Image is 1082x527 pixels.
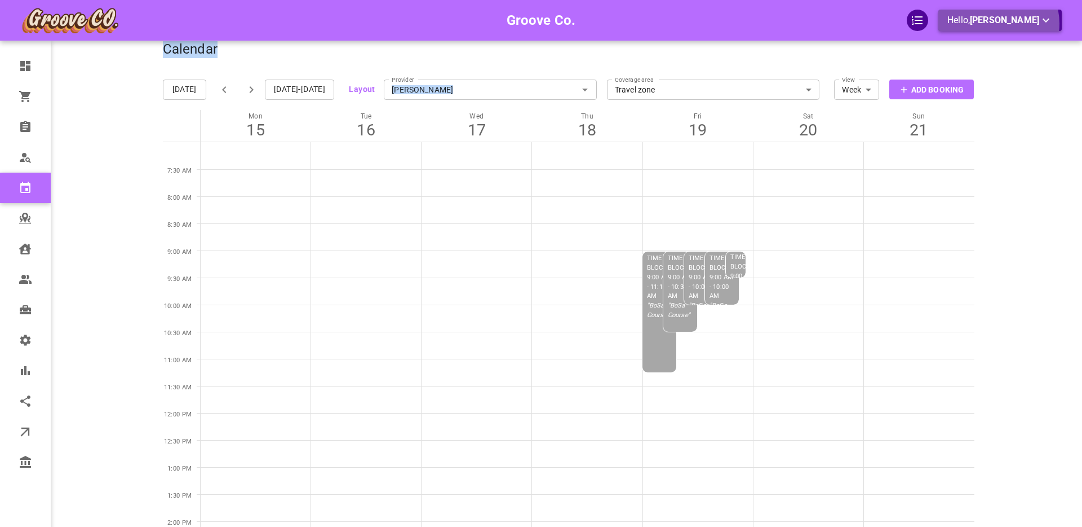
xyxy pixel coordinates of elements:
[863,112,974,120] p: Sun
[164,330,192,337] span: 10:30 AM
[907,10,928,31] div: QuickStart Guide
[265,80,334,100] button: [DATE]-[DATE]
[834,84,879,95] div: Week
[167,221,192,229] span: 8:30 AM
[753,120,863,140] div: 20
[507,10,576,31] h6: Groove Co.
[615,71,654,84] label: Coverage area
[163,80,206,100] button: [DATE]
[577,82,593,98] button: Open
[642,120,753,140] div: 19
[164,411,192,418] span: 12:00 PM
[349,82,375,96] button: Layout
[167,519,192,526] span: 2:00 PM
[532,120,642,140] div: 18
[863,120,974,140] div: 21
[753,112,863,120] p: Sat
[689,302,711,319] i: "BoSa Course"
[947,14,1053,28] p: Hello,
[642,112,753,120] p: Fri
[163,41,218,58] h4: Calendar
[164,438,192,445] span: 12:30 PM
[422,112,532,120] p: Wed
[167,194,192,201] span: 8:00 AM
[167,465,192,472] span: 1:00 PM
[709,302,732,319] i: "BoSa Course"
[201,120,311,140] div: 15
[392,71,414,84] label: Provider
[532,112,642,120] p: Thu
[311,120,422,140] div: 16
[201,112,311,120] p: Mon
[20,6,119,34] img: company-logo
[938,10,1062,31] button: Hello,[PERSON_NAME]
[842,71,855,84] label: View
[167,167,192,174] span: 7:30 AM
[911,84,964,96] p: Add Booking
[889,80,974,99] button: Add Booking
[607,84,820,95] div: Travel zone
[647,302,669,319] i: "BoSa Course"
[668,302,690,319] i: "BoSa Course"
[668,254,693,320] p: TIME BLOCK 9:00 AM - 10:30 AM
[164,357,192,364] span: 11:00 AM
[689,254,713,320] p: TIME BLOCK 9:00 AM - 10:00 AM
[422,120,532,140] div: 17
[970,15,1039,25] span: [PERSON_NAME]
[167,492,192,499] span: 1:30 PM
[167,248,192,256] span: 9:00 AM
[730,253,753,328] p: TIME BLOCK 9:00 AM - 9:30 AM
[709,254,734,320] p: TIME BLOCK 9:00 AM - 10:00 AM
[167,275,192,283] span: 9:30 AM
[311,112,422,120] p: Tue
[164,302,192,310] span: 10:00 AM
[647,254,672,320] p: TIME BLOCK 9:00 AM - 11:15 AM
[164,384,192,391] span: 11:30 AM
